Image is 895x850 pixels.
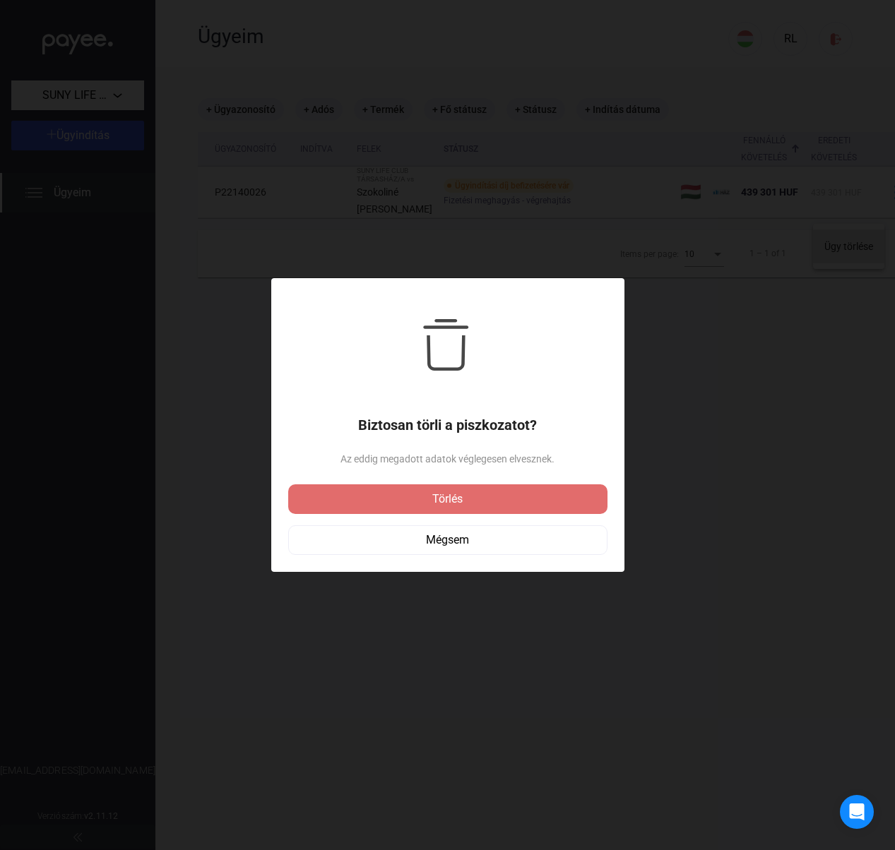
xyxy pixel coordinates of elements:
img: trash-black [422,319,473,371]
div: Mégsem [293,532,603,549]
span: Az eddig megadott adatok véglegesen elvesznek. [288,450,607,467]
h1: Biztosan törli a piszkozatot? [288,417,607,433]
button: Mégsem [288,525,607,555]
div: Törlés [292,491,603,508]
button: Törlés [288,484,607,514]
div: Open Intercom Messenger [840,795,874,829]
